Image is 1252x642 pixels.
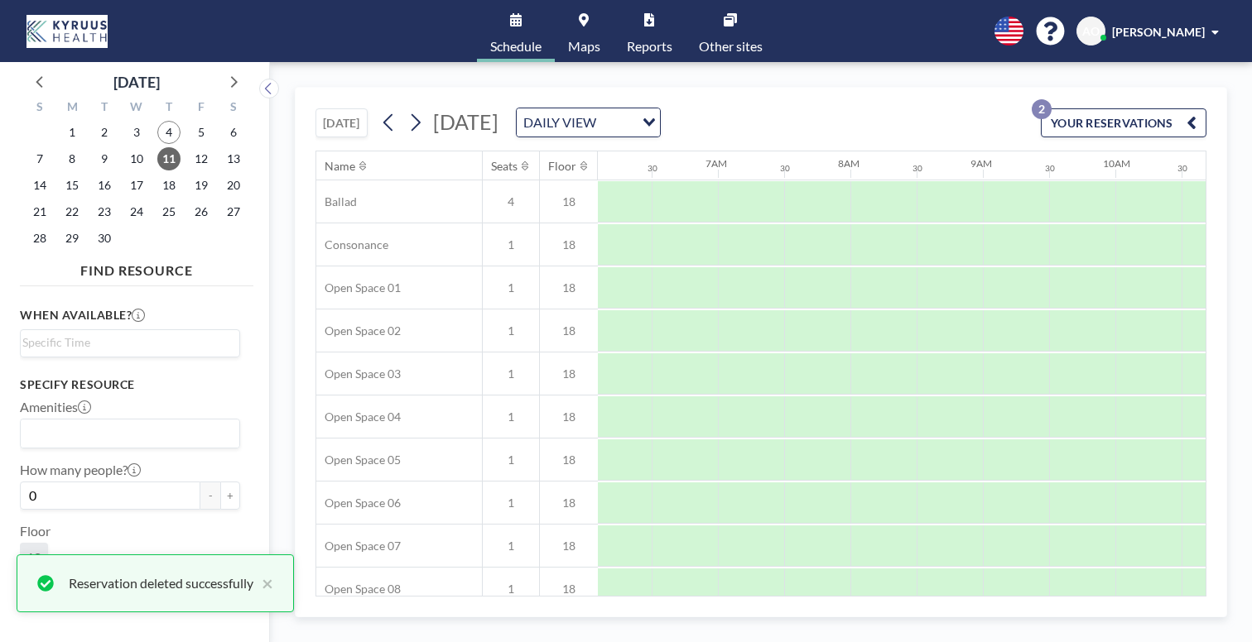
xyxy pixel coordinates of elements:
span: Thursday, September 25, 2025 [157,200,181,223]
label: Amenities [20,399,91,415]
div: 9AM [970,157,992,170]
span: Open Space 05 [316,453,401,467]
span: Open Space 07 [316,539,401,553]
span: AO [1082,24,1100,39]
button: close [253,573,273,593]
span: Saturday, September 27, 2025 [222,200,245,223]
span: 18 [540,323,598,338]
div: Search for option [517,108,660,137]
span: Friday, September 12, 2025 [190,147,213,170]
span: 1 [483,582,539,596]
span: Tuesday, September 9, 2025 [93,147,116,170]
div: Search for option [21,419,239,448]
div: 30 [780,163,790,174]
span: Saturday, September 13, 2025 [222,147,245,170]
span: [PERSON_NAME] [1112,25,1205,39]
span: 18 [540,582,598,596]
span: 1 [483,323,539,338]
span: Open Space 06 [316,496,401,510]
span: 18 [540,237,598,252]
span: 18 [540,410,598,424]
button: + [220,481,240,510]
div: M [56,98,89,119]
div: [DATE] [113,70,160,93]
span: 18 [540,496,598,510]
div: 7AM [705,157,727,170]
span: 18 [26,549,41,566]
h4: FIND RESOURCE [20,256,253,279]
div: Name [325,159,355,174]
span: Wednesday, September 3, 2025 [125,121,148,144]
span: 1 [483,280,539,295]
span: 1 [483,539,539,553]
button: [DATE] [315,108,368,137]
span: Saturday, September 6, 2025 [222,121,245,144]
div: 8AM [838,157,860,170]
span: 4 [483,194,539,209]
span: Monday, September 29, 2025 [60,227,84,250]
span: [DATE] [433,109,498,134]
span: Tuesday, September 23, 2025 [93,200,116,223]
button: YOUR RESERVATIONS2 [1041,108,1206,137]
label: How many people? [20,462,141,478]
div: 10AM [1103,157,1130,170]
span: 1 [483,410,539,424]
input: Search for option [22,423,230,444]
p: 2 [1032,99,1052,119]
span: 18 [540,280,598,295]
span: Wednesday, September 24, 2025 [125,200,148,223]
span: Thursday, September 11, 2025 [157,147,181,170]
div: T [152,98,185,119]
span: Monday, September 1, 2025 [60,121,84,144]
span: Friday, September 5, 2025 [190,121,213,144]
span: 1 [483,237,539,252]
span: 18 [540,453,598,467]
span: Open Space 08 [316,582,401,596]
span: DAILY VIEW [520,112,600,133]
span: 18 [540,194,598,209]
span: Tuesday, September 2, 2025 [93,121,116,144]
div: Reservation deleted successfully [69,573,253,593]
span: 18 [540,539,598,553]
div: 30 [1045,163,1055,174]
div: Floor [548,159,576,174]
span: Saturday, September 20, 2025 [222,174,245,197]
span: Monday, September 8, 2025 [60,147,84,170]
span: Wednesday, September 10, 2025 [125,147,148,170]
div: F [185,98,217,119]
span: 1 [483,453,539,467]
span: Open Space 03 [316,367,401,381]
div: S [24,98,56,119]
span: 18 [540,367,598,381]
div: Seats [491,159,518,174]
span: Other sites [699,40,763,53]
span: Open Space 01 [316,280,401,295]
h3: Specify resource [20,377,240,392]
label: Floor [20,523,51,539]
span: Wednesday, September 17, 2025 [125,174,148,197]
span: Tuesday, September 16, 2025 [93,174,116,197]
span: Monday, September 15, 2025 [60,174,84,197]
span: Ballad [316,194,357,209]
input: Search for option [601,112,633,133]
div: 30 [1177,163,1187,174]
input: Search for option [22,333,230,352]
span: Consonance [316,237,388,252]
span: 1 [483,367,539,381]
span: Friday, September 19, 2025 [190,174,213,197]
div: 30 [913,163,922,174]
span: Reports [627,40,672,53]
span: Sunday, September 28, 2025 [28,227,51,250]
div: S [217,98,249,119]
div: W [121,98,153,119]
span: Thursday, September 4, 2025 [157,121,181,144]
span: Sunday, September 7, 2025 [28,147,51,170]
span: Open Space 04 [316,410,401,424]
span: 1 [483,496,539,510]
span: Sunday, September 14, 2025 [28,174,51,197]
span: Maps [568,40,600,53]
div: Search for option [21,330,239,355]
span: Sunday, September 21, 2025 [28,200,51,223]
div: 30 [648,163,657,174]
button: - [200,481,220,510]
